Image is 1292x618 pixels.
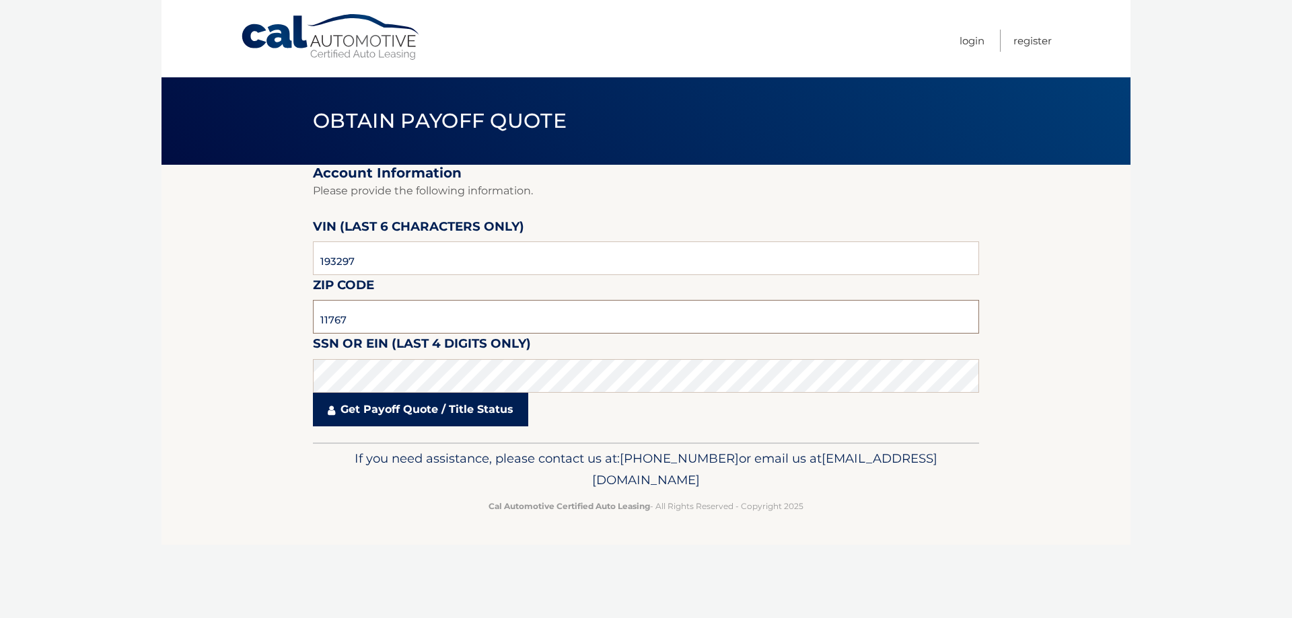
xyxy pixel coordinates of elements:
[313,393,528,426] a: Get Payoff Quote / Title Status
[313,108,567,133] span: Obtain Payoff Quote
[313,334,531,358] label: SSN or EIN (last 4 digits only)
[322,499,970,513] p: - All Rights Reserved - Copyright 2025
[313,217,524,241] label: VIN (last 6 characters only)
[489,501,650,511] strong: Cal Automotive Certified Auto Leasing
[313,275,374,300] label: Zip Code
[322,448,970,491] p: If you need assistance, please contact us at: or email us at
[960,30,984,52] a: Login
[313,165,979,182] h2: Account Information
[313,182,979,200] p: Please provide the following information.
[240,13,422,61] a: Cal Automotive
[620,451,739,466] span: [PHONE_NUMBER]
[1013,30,1052,52] a: Register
